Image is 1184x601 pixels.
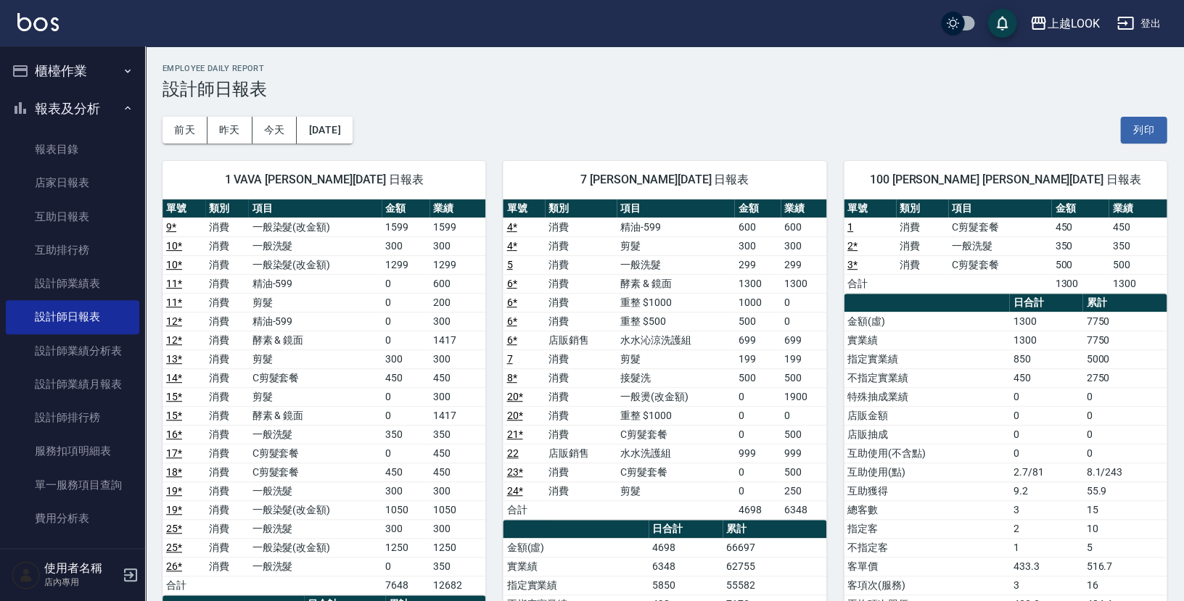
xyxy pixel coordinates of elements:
[781,199,826,218] th: 業績
[896,217,948,236] td: 消費
[844,538,1010,557] td: 不指定客
[6,434,139,468] a: 服務扣項明細表
[205,557,248,576] td: 消費
[12,560,41,589] img: Person
[1009,444,1082,463] td: 0
[163,199,205,218] th: 單號
[844,274,896,293] td: 合計
[844,519,1010,538] td: 指定客
[382,425,429,444] td: 350
[248,425,382,444] td: 一般洗髮
[429,236,486,255] td: 300
[844,331,1010,349] td: 實業績
[844,199,1167,294] table: a dense table
[205,463,248,481] td: 消費
[545,331,617,349] td: 店販銷售
[1009,500,1082,519] td: 3
[617,349,735,368] td: 剪髮
[734,217,780,236] td: 600
[382,274,429,293] td: 0
[382,236,429,255] td: 300
[382,463,429,481] td: 450
[545,406,617,425] td: 消費
[617,312,735,331] td: 重整 $500
[429,463,486,481] td: 450
[1109,217,1167,236] td: 450
[617,236,735,255] td: 剪髮
[506,447,518,459] a: 22
[248,444,382,463] td: C剪髮套餐
[205,293,248,312] td: 消費
[734,236,780,255] td: 300
[248,199,382,218] th: 項目
[896,236,948,255] td: 消費
[6,300,139,333] a: 設計師日報表
[734,406,780,425] td: 0
[1009,349,1082,368] td: 850
[429,217,486,236] td: 1599
[503,199,826,520] table: a dense table
[734,312,780,331] td: 500
[617,255,735,274] td: 一般洗髮
[1109,255,1167,274] td: 500
[17,13,59,31] img: Logo
[734,500,780,519] td: 4698
[1009,387,1082,406] td: 0
[987,9,1016,38] button: save
[503,538,649,557] td: 金額(虛)
[205,236,248,255] td: 消費
[545,444,617,463] td: 店販銷售
[1082,312,1167,331] td: 7750
[844,368,1010,387] td: 不指定實業績
[781,463,826,481] td: 500
[617,425,735,444] td: C剪髮套餐
[1009,557,1082,576] td: 433.3
[617,274,735,293] td: 酵素 & 鏡面
[506,353,512,365] a: 7
[1082,406,1167,425] td: 0
[382,538,429,557] td: 1250
[723,576,826,594] td: 55582
[844,349,1010,368] td: 指定實業績
[163,64,1167,73] h2: Employee Daily Report
[205,199,248,218] th: 類別
[429,255,486,274] td: 1299
[429,538,486,557] td: 1250
[545,425,617,444] td: 消費
[163,117,207,144] button: 前天
[429,312,486,331] td: 300
[1082,294,1167,312] th: 累計
[734,368,780,387] td: 500
[205,481,248,500] td: 消費
[649,576,723,594] td: 5850
[163,576,205,594] td: 合計
[734,481,780,500] td: 0
[617,217,735,236] td: 精油-599
[429,293,486,312] td: 200
[734,349,780,368] td: 199
[248,274,382,293] td: 精油-599
[1109,236,1167,255] td: 350
[382,481,429,500] td: 300
[429,331,486,349] td: 1417
[545,387,617,406] td: 消費
[248,312,382,331] td: 精油-599
[248,538,382,557] td: 一般染髮(改金額)
[781,312,826,331] td: 0
[205,312,248,331] td: 消費
[382,293,429,312] td: 0
[781,481,826,500] td: 250
[1009,312,1082,331] td: 1300
[781,217,826,236] td: 600
[1082,425,1167,444] td: 0
[781,387,826,406] td: 1900
[723,557,826,576] td: 62755
[205,331,248,349] td: 消費
[205,255,248,274] td: 消費
[844,557,1010,576] td: 客單價
[1009,538,1082,557] td: 1
[617,463,735,481] td: C剪髮套餐
[382,519,429,538] td: 300
[723,538,826,557] td: 66697
[429,425,486,444] td: 350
